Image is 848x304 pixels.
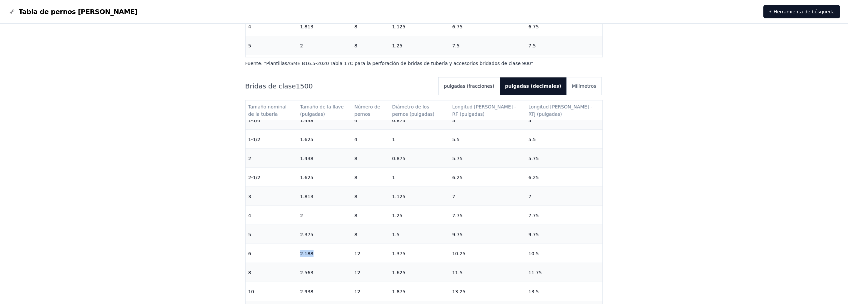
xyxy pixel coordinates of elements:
font: 2.938 [300,289,313,294]
font: 2.188 [300,251,313,256]
font: Tabla de pernos [PERSON_NAME] [19,8,138,16]
font: 1.25 [392,43,403,48]
font: 2 [248,156,251,161]
font: 1.375 [392,251,406,256]
font: 1.438 [300,118,313,123]
font: 7 [452,194,455,199]
a: Logotipo de la tabla de pernos de bridaTabla de pernos [PERSON_NAME] [8,7,138,16]
font: Tamaño de la llave (pulgadas) [300,104,345,117]
font: Diámetro de los pernos (pulgadas) [392,104,434,117]
font: 8 [355,213,358,218]
font: 4 [355,137,358,142]
font: pulgadas (decimales) [505,83,561,89]
font: 2.563 [300,270,313,275]
font: 8 [355,232,358,237]
font: 1-1/2 [248,137,261,142]
font: 10 [248,289,254,294]
button: pulgadas (fracciones) [438,77,499,95]
font: 9.75 [528,232,539,237]
font: 13.25 [452,289,465,294]
img: Logotipo de la tabla de pernos de brida [8,8,16,16]
font: 10.5 [528,251,539,256]
font: 1.813 [300,194,313,199]
font: Tamaño nominal de la tubería [248,104,288,117]
font: 4 [355,118,358,123]
font: 8 [355,156,358,161]
font: 7.75 [452,213,462,218]
font: 12 [355,270,361,275]
th: Número de pernos [352,100,390,120]
button: pulgadas (decimales) [500,77,567,95]
font: 5.75 [528,156,539,161]
font: 7 [528,194,531,199]
font: 12 [355,289,361,294]
font: ASME B16.5-2020 Tabla 17C para la perforación de bridas de tubería y accesorios bridados de clase... [287,61,531,66]
th: Longitud del perno - RTJ (pulgadas) [526,100,603,120]
font: pulgadas (fracciones) [444,83,494,89]
font: 1.813 [300,24,313,29]
font: 11.5 [452,270,462,275]
font: Longitud [PERSON_NAME] - RTJ (pulgadas) [528,104,594,117]
font: 1.25 [392,213,403,218]
font: 8 [248,270,251,275]
font: Número de pernos [355,104,382,117]
font: 5 [528,118,531,123]
th: Diámetro de los pernos (pulgadas) [390,100,449,120]
font: 7.5 [528,43,536,48]
font: ⚡ Herramienta de búsqueda [769,9,835,14]
font: Longitud [PERSON_NAME] - RF (pulgadas) [452,104,517,117]
font: Plantillas [266,61,287,66]
font: Milímetros [572,83,596,89]
font: 5 [248,232,251,237]
font: Bridas de clase [245,82,296,90]
font: 1.438 [300,156,313,161]
font: 6.75 [528,24,539,29]
font: 1-1/4 [248,118,261,123]
font: 8 [355,175,358,180]
font: 11.75 [528,270,542,275]
font: 6.75 [452,24,462,29]
font: " [531,61,533,66]
font: 9.75 [452,232,462,237]
font: 5.75 [452,156,462,161]
th: Tamaño nominal de la tubería [246,100,298,120]
font: 7.75 [528,213,539,218]
font: 1 [392,137,395,142]
font: 8 [355,24,358,29]
font: 1.5 [392,232,400,237]
font: 1.625 [300,175,313,180]
font: 10.25 [452,251,465,256]
font: 13.5 [528,289,539,294]
a: ⚡ Herramienta de búsqueda [763,5,840,18]
button: Milímetros [567,77,602,95]
font: 6 [248,251,251,256]
font: 2.375 [300,232,313,237]
font: 1.125 [392,24,406,29]
font: 8 [355,43,358,48]
th: Tamaño de la llave (pulgadas) [297,100,352,120]
font: 5 [248,43,251,48]
font: 7.5 [452,43,459,48]
font: Fuente: " [245,61,266,66]
font: 3 [248,194,251,199]
font: 6.25 [452,175,462,180]
font: 2 [300,213,303,218]
font: 5.5 [528,137,536,142]
font: 4 [248,24,251,29]
font: 1.625 [300,137,313,142]
font: 0.875 [392,156,406,161]
font: 4 [248,213,251,218]
th: Longitud del perno - RF (pulgadas) [449,100,526,120]
font: 12 [355,251,361,256]
font: 5.5 [452,137,459,142]
font: 5 [452,118,455,123]
font: 0.875 [392,118,406,123]
font: 8 [355,194,358,199]
font: 6.25 [528,175,539,180]
font: 1 [392,175,395,180]
font: 1.125 [392,194,406,199]
font: 1.625 [392,270,406,275]
font: 2-1/2 [248,175,261,180]
font: 2 [300,43,303,48]
font: 1.875 [392,289,406,294]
